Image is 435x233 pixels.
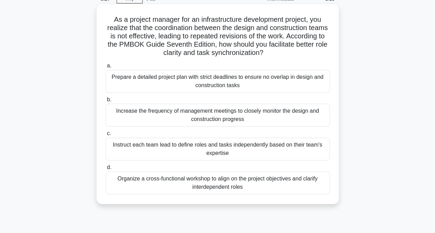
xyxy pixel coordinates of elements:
[107,130,111,136] span: c.
[105,15,330,57] h5: As a project manager for an infrastructure development project, you realize that the coordination...
[106,171,330,194] div: Organize a cross-functional workshop to align on the project objectives and clarify interdependen...
[106,138,330,160] div: Instruct each team lead to define roles and tasks independently based on their team's expertise
[107,96,111,102] span: b.
[107,63,111,68] span: a.
[106,70,330,93] div: Prepare a detailed project plan with strict deadlines to ensure no overlap in design and construc...
[107,164,111,170] span: d.
[106,104,330,127] div: Increase the frequency of management meetings to closely monitor the design and construction prog...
